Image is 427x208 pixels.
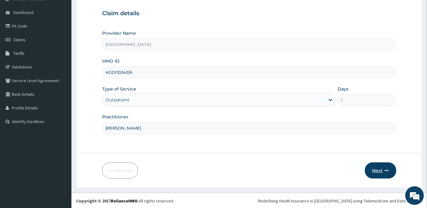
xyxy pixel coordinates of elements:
button: Previous [102,162,138,179]
textarea: Type your message and hit 'Enter' [3,140,118,162]
div: Chat with us now [32,35,104,43]
label: Days [338,86,348,92]
label: Type of Service [102,86,136,92]
div: Minimize live chat window [102,3,117,18]
a: RelianceHMO [111,198,138,204]
div: Outpatient [106,97,129,103]
label: Practitioner [102,114,129,120]
span: Dashboard [13,10,34,15]
h3: Claim details [102,10,396,17]
strong: Copyright © 2017 . [76,198,139,204]
img: d_794563401_company_1708531726252_794563401 [11,31,25,46]
span: Claims [13,37,25,42]
label: Provider Name [102,30,136,36]
span: We're online! [36,64,86,126]
label: HMO ID [102,58,120,64]
button: Next [365,162,396,179]
span: Tariffs [13,51,25,56]
input: Enter HMO ID [102,66,396,78]
div: Redefining Heath Insurance in [GEOGRAPHIC_DATA] using Telemedicine and Data Science! [258,198,422,204]
input: Enter Name [102,122,396,134]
